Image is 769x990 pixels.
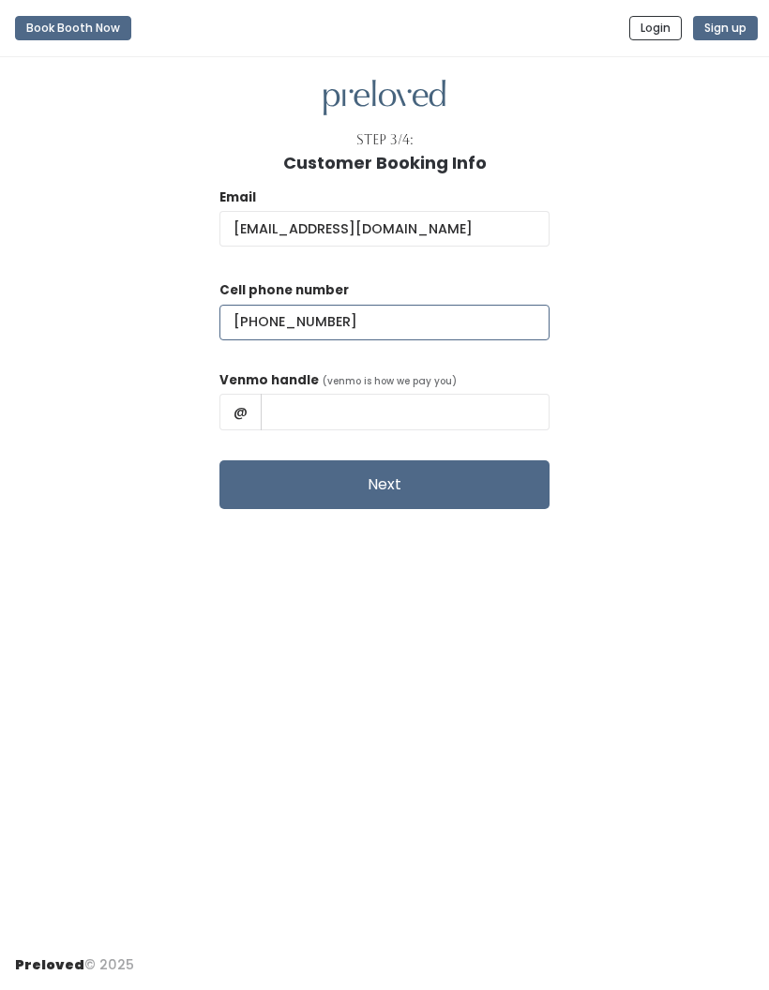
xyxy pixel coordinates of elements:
input: @ . [219,211,550,247]
button: Sign up [693,16,758,40]
button: Next [219,460,550,509]
img: preloved logo [324,80,445,116]
button: Login [629,16,682,40]
label: Venmo handle [219,371,319,390]
div: © 2025 [15,940,134,975]
input: (___) ___-____ [219,305,550,340]
button: Book Booth Now [15,16,131,40]
h1: Customer Booking Info [283,154,487,172]
div: Step 3/4: [356,130,414,150]
span: (venmo is how we pay you) [323,374,457,388]
span: Preloved [15,955,84,974]
label: Email [219,188,256,207]
span: @ [219,394,262,429]
label: Cell phone number [219,281,349,300]
a: Book Booth Now [15,7,131,49]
